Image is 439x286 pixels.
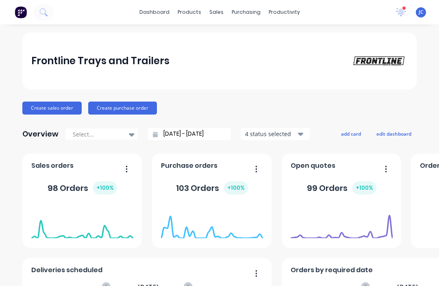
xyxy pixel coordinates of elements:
img: Frontline Trays and Trailers [351,54,408,67]
img: Factory [15,6,27,18]
div: + 100 % [352,181,376,195]
button: Create purchase order [88,102,157,115]
span: Purchase orders [161,161,217,171]
div: sales [205,6,228,18]
button: 4 status selected [241,128,310,140]
a: dashboard [135,6,174,18]
button: Create sales order [22,102,82,115]
div: Frontline Trays and Trailers [31,53,170,69]
button: edit dashboard [371,128,417,139]
div: Overview [22,126,59,142]
button: add card [336,128,366,139]
div: productivity [265,6,304,18]
div: products [174,6,205,18]
div: 103 Orders [176,181,248,195]
span: Orders by required date [291,265,373,275]
span: Deliveries scheduled [31,265,102,275]
div: purchasing [228,6,265,18]
span: JC [419,9,424,16]
div: + 100 % [224,181,248,195]
span: Open quotes [291,161,335,171]
span: Sales orders [31,161,74,171]
div: + 100 % [93,181,117,195]
div: 99 Orders [307,181,376,195]
div: 98 Orders [48,181,117,195]
div: 4 status selected [245,130,296,138]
